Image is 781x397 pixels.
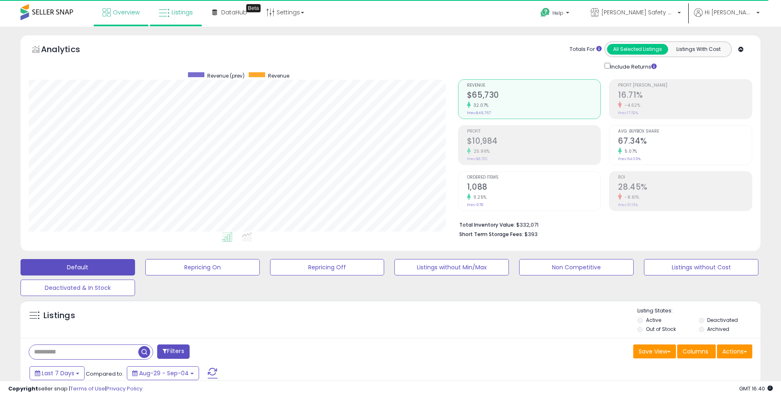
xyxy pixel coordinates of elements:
[459,219,746,229] li: $332,071
[467,129,601,134] span: Profit
[467,136,601,147] h2: $10,984
[127,366,199,380] button: Aug-29 - Sep-04
[646,317,661,324] label: Active
[622,194,639,200] small: -8.61%
[707,326,729,333] label: Archived
[705,8,754,16] span: Hi [PERSON_NAME]
[246,4,261,12] div: Tooltip anchor
[471,194,487,200] small: 11.25%
[21,259,135,275] button: Default
[21,280,135,296] button: Deactivated & In Stock
[618,110,638,115] small: Prev: 17.52%
[618,156,641,161] small: Prev: 64.09%
[471,102,489,108] small: 32.07%
[459,221,515,228] b: Total Inventory Value:
[633,344,676,358] button: Save View
[106,385,142,392] a: Privacy Policy
[157,344,189,359] button: Filters
[618,175,752,180] span: ROI
[618,202,638,207] small: Prev: 31.13%
[41,44,96,57] h5: Analytics
[70,385,105,392] a: Terms of Use
[268,72,289,79] span: Revenue
[717,344,752,358] button: Actions
[221,8,247,16] span: DataHub
[694,8,760,27] a: Hi [PERSON_NAME]
[207,72,245,79] span: Revenue (prev)
[30,366,85,380] button: Last 7 Days
[44,310,75,321] h5: Listings
[145,259,260,275] button: Repricing On
[618,83,752,88] span: Profit [PERSON_NAME]
[467,182,601,193] h2: 1,088
[459,231,523,238] b: Short Term Storage Fees:
[467,83,601,88] span: Revenue
[707,317,738,324] label: Deactivated
[270,259,385,275] button: Repricing Off
[618,182,752,193] h2: 28.45%
[622,148,637,154] small: 5.07%
[618,90,752,101] h2: 16.71%
[467,156,488,161] small: Prev: $8,720
[598,61,666,71] div: Include Returns
[540,7,550,18] i: Get Help
[534,1,577,27] a: Help
[139,369,189,377] span: Aug-29 - Sep-04
[467,175,601,180] span: Ordered Items
[471,148,490,154] small: 25.96%
[552,9,563,16] span: Help
[524,230,538,238] span: $393
[683,347,708,356] span: Columns
[618,136,752,147] h2: 67.34%
[467,110,491,115] small: Prev: $49,767
[739,385,773,392] span: 2025-09-12 16:40 GMT
[42,369,74,377] span: Last 7 Days
[637,307,760,315] p: Listing States:
[394,259,509,275] button: Listings without Min/Max
[86,370,124,378] span: Compared to:
[644,259,758,275] button: Listings without Cost
[570,46,602,53] div: Totals For
[668,44,729,55] button: Listings With Cost
[8,385,142,393] div: seller snap | |
[8,385,38,392] strong: Copyright
[622,102,640,108] small: -4.62%
[646,326,676,333] label: Out of Stock
[519,259,634,275] button: Non Competitive
[618,129,752,134] span: Avg. Buybox Share
[467,90,601,101] h2: $65,730
[172,8,193,16] span: Listings
[601,8,675,16] span: [PERSON_NAME] Safety & Supply
[113,8,140,16] span: Overview
[607,44,668,55] button: All Selected Listings
[677,344,716,358] button: Columns
[467,202,483,207] small: Prev: 978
